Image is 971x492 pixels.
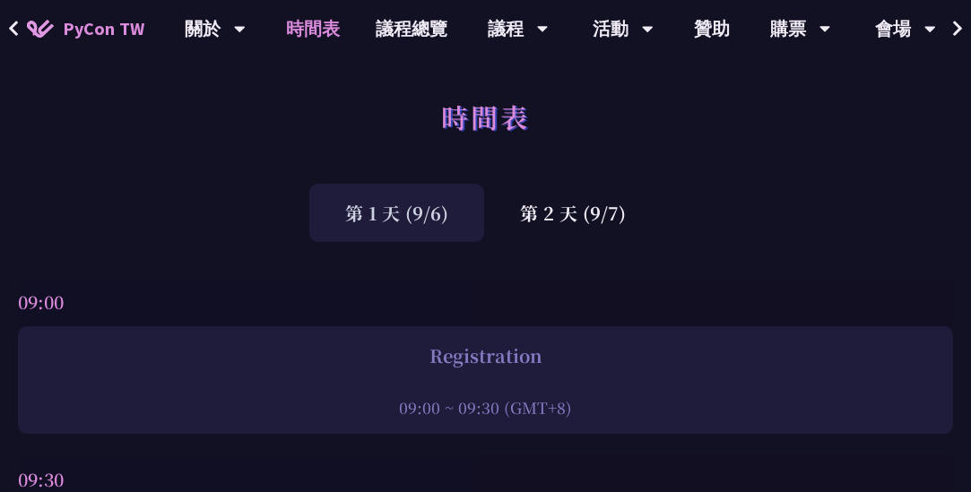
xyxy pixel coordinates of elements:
[27,396,944,419] div: 09:00 ~ 09:30 (GMT+8)
[27,342,944,369] div: Registration
[309,184,484,242] div: 第 1 天 (9/6)
[484,184,662,242] div: 第 2 天 (9/7)
[441,90,530,143] h1: 時間表
[27,20,54,38] img: Home icon of PyCon TW 2025
[9,6,162,51] a: PyCon TW
[63,15,144,42] span: PyCon TW
[18,278,953,326] div: 09:00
